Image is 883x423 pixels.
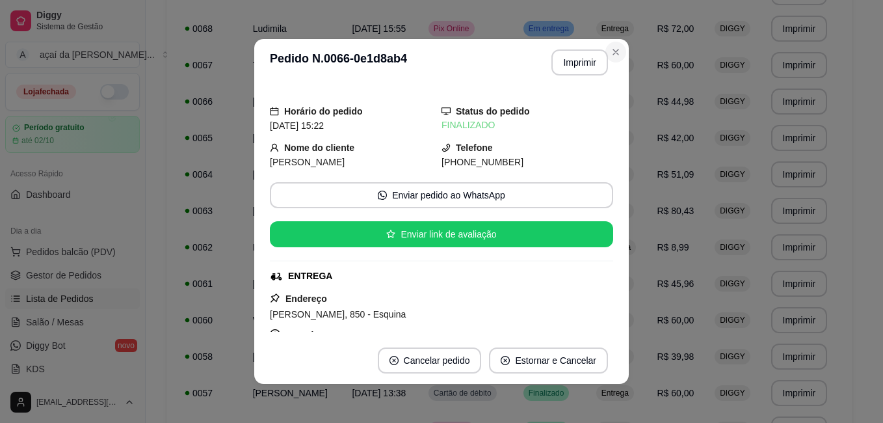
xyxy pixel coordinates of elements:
strong: Horário do pedido [284,106,363,116]
button: whats-appEnviar pedido ao WhatsApp [270,182,613,208]
span: user [270,143,279,152]
span: [DATE] 15:22 [270,120,324,131]
strong: Endereço [285,293,327,304]
span: close-circle [501,356,510,365]
span: whats-app [378,191,387,200]
button: starEnviar link de avaliação [270,221,613,247]
div: FINALIZADO [441,118,613,132]
span: dollar [270,329,280,340]
strong: Telefone [456,143,493,153]
span: star [386,230,395,239]
strong: Status do pedido [456,106,530,116]
button: Close [605,42,626,62]
span: [PERSON_NAME] [270,157,345,167]
span: [PERSON_NAME], 850 - Esquina [270,309,406,320]
span: close-circle [389,356,399,365]
button: Imprimir [551,49,608,75]
span: calendar [270,107,279,116]
span: desktop [441,107,451,116]
strong: Nome do cliente [284,143,354,153]
div: ENTREGA [288,269,332,283]
button: close-circleEstornar e Cancelar [489,348,608,374]
span: phone [441,143,451,152]
span: [PHONE_NUMBER] [441,157,523,167]
strong: Taxa de entrega [285,330,354,340]
button: close-circleCancelar pedido [378,348,482,374]
span: pushpin [270,293,280,303]
h3: Pedido N. 0066-0e1d8ab4 [270,49,407,75]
